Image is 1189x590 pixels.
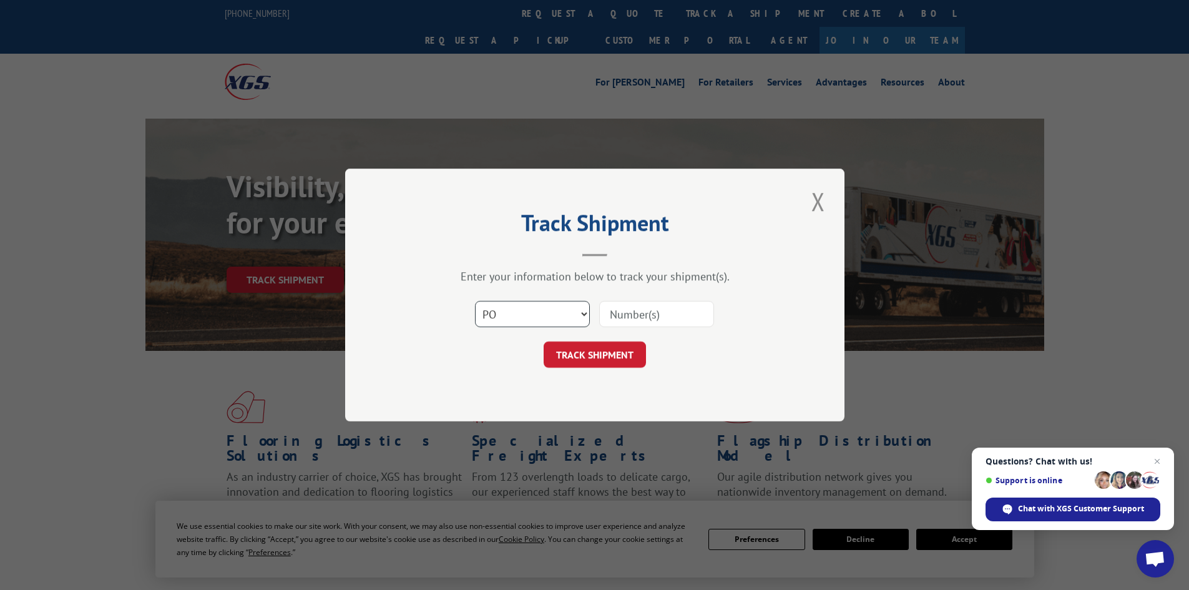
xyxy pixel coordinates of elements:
[408,214,782,238] h2: Track Shipment
[599,301,714,327] input: Number(s)
[408,269,782,283] div: Enter your information below to track your shipment(s).
[986,456,1160,466] span: Questions? Chat with us!
[1018,503,1144,514] span: Chat with XGS Customer Support
[1137,540,1174,578] a: Open chat
[986,476,1090,485] span: Support is online
[808,184,829,219] button: Close modal
[986,498,1160,521] span: Chat with XGS Customer Support
[544,342,646,368] button: TRACK SHIPMENT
